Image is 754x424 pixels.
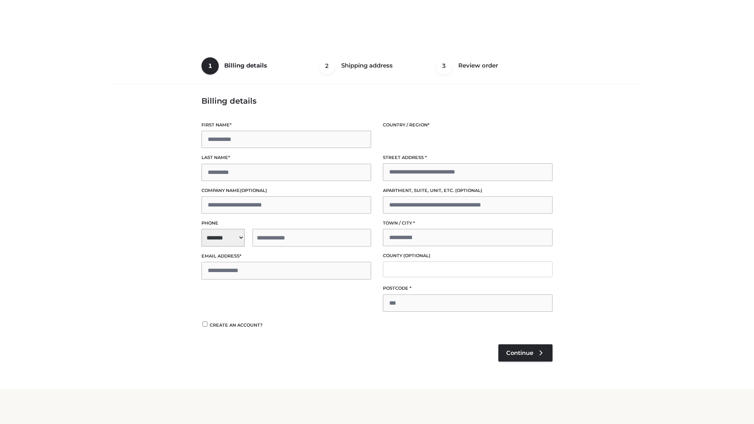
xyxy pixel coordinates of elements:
[201,154,371,161] label: Last name
[240,188,267,193] span: (optional)
[506,349,533,356] span: Continue
[383,219,553,227] label: Town / City
[201,252,371,260] label: Email address
[455,188,482,193] span: (optional)
[210,322,263,328] span: Create an account?
[201,322,209,327] input: Create an account?
[201,96,553,106] h3: Billing details
[383,154,553,161] label: Street address
[383,187,553,194] label: Apartment, suite, unit, etc.
[498,344,553,362] a: Continue
[383,252,553,260] label: County
[201,219,371,227] label: Phone
[403,253,430,258] span: (optional)
[201,187,371,194] label: Company name
[201,121,371,129] label: First name
[383,285,553,292] label: Postcode
[383,121,553,129] label: Country / Region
